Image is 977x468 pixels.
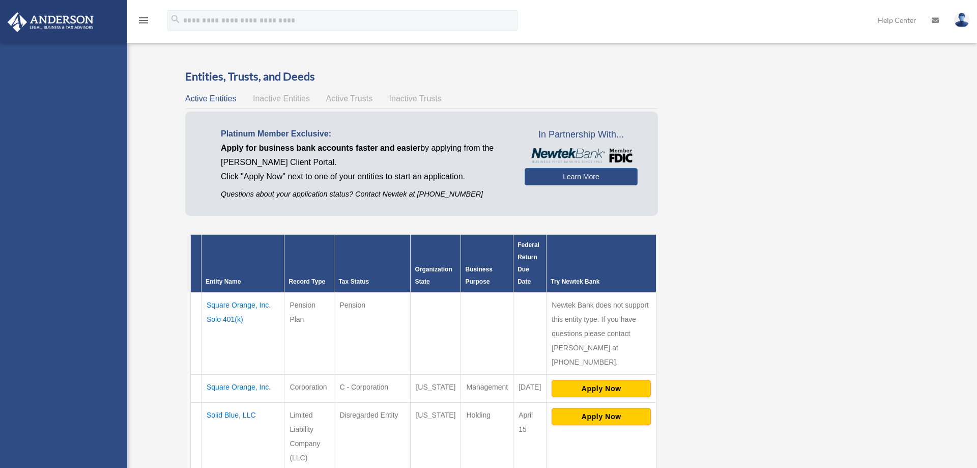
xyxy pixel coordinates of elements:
button: Apply Now [552,408,651,425]
th: Tax Status [334,235,411,293]
td: Pension [334,292,411,375]
i: menu [137,14,150,26]
th: Business Purpose [461,235,513,293]
img: User Pic [954,13,969,27]
span: Inactive Trusts [389,94,442,103]
img: Anderson Advisors Platinum Portal [5,12,97,32]
button: Apply Now [552,380,651,397]
th: Record Type [284,235,334,293]
h3: Entities, Trusts, and Deeds [185,69,658,85]
td: Newtek Bank does not support this entity type. If you have questions please contact [PERSON_NAME]... [547,292,656,375]
p: by applying from the [PERSON_NAME] Client Portal. [221,141,509,170]
span: Apply for business bank accounts faster and easier [221,144,420,152]
span: Inactive Entities [253,94,310,103]
div: Try Newtek Bank [551,276,652,288]
span: In Partnership With... [525,127,637,143]
p: Platinum Member Exclusive: [221,127,509,141]
span: Active Entities [185,94,236,103]
p: Questions about your application status? Contact Newtek at [PHONE_NUMBER] [221,188,509,201]
td: [US_STATE] [411,375,461,403]
td: [DATE] [513,375,547,403]
th: Entity Name [202,235,284,293]
img: NewtekBankLogoSM.png [530,148,632,163]
a: Learn More [525,168,637,185]
th: Federal Return Due Date [513,235,547,293]
td: Square Orange, Inc. Solo 401(k) [202,292,284,375]
td: Square Orange, Inc. [202,375,284,403]
td: Pension Plan [284,292,334,375]
th: Organization State [411,235,461,293]
td: Management [461,375,513,403]
i: search [170,14,181,25]
td: Corporation [284,375,334,403]
p: Click "Apply Now" next to one of your entities to start an application. [221,170,509,184]
span: Active Trusts [326,94,373,103]
a: menu [137,18,150,26]
td: C - Corporation [334,375,411,403]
